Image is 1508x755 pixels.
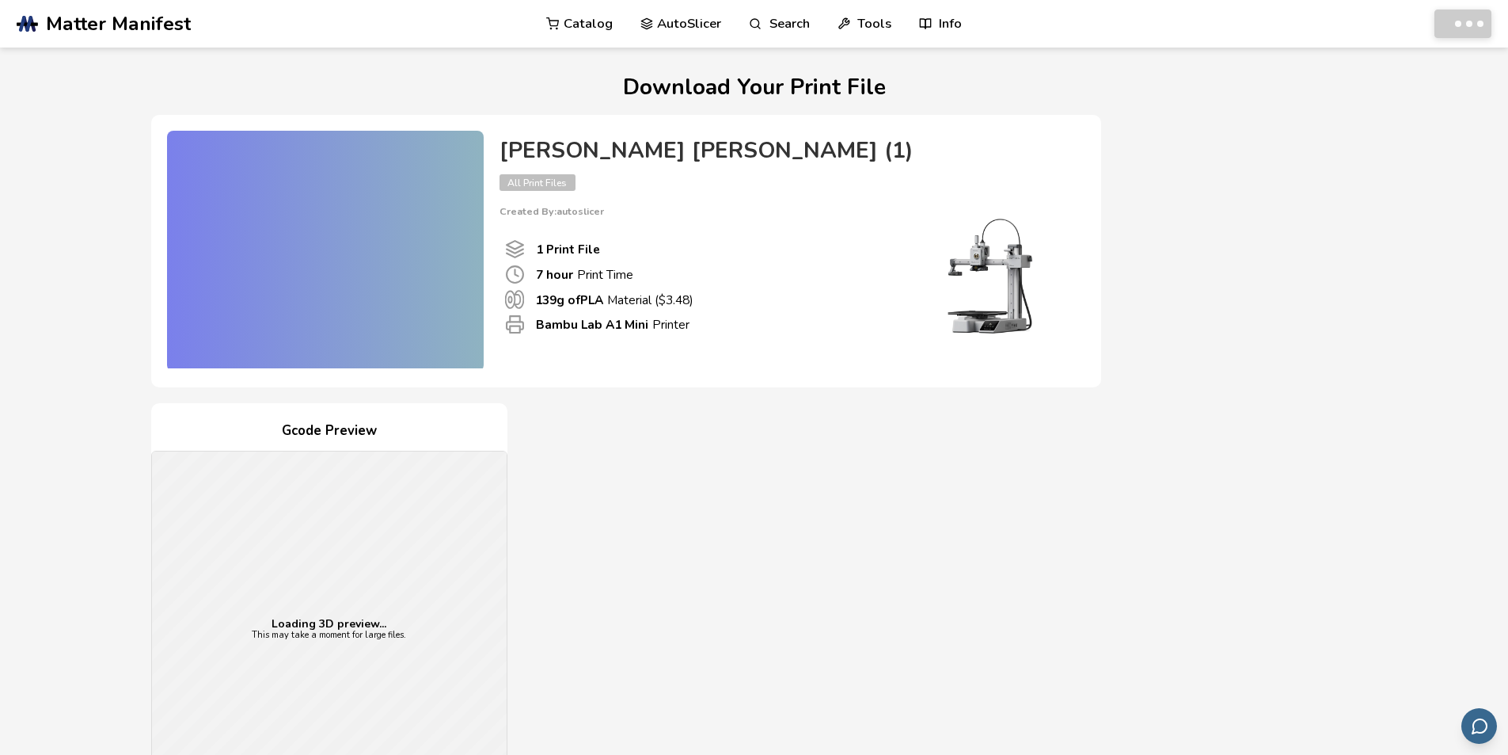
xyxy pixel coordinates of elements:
[500,174,575,191] span: All Print Files
[505,239,525,259] span: Number Of Print files
[500,139,1069,163] h4: [PERSON_NAME] [PERSON_NAME] (1)
[46,13,191,35] span: Matter Manifest
[536,316,648,333] b: Bambu Lab A1 Mini
[505,315,525,334] span: Printer
[500,206,1069,217] p: Created By: autoslicer
[252,618,406,631] p: Loading 3D preview...
[151,75,1358,100] h1: Download Your Print File
[505,290,524,309] span: Material Used
[535,292,603,308] b: 139 g of PLA
[536,316,689,333] p: Printer
[911,217,1069,336] img: Printer
[536,266,573,283] b: 7 hour
[252,631,406,641] p: This may take a moment for large files.
[536,241,600,257] b: 1 Print File
[151,419,507,444] h4: Gcode Preview
[1461,708,1497,744] button: Send feedback via email
[535,292,693,308] p: Material ($ 3.48 )
[536,266,633,283] p: Print Time
[505,265,525,284] span: Print Time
